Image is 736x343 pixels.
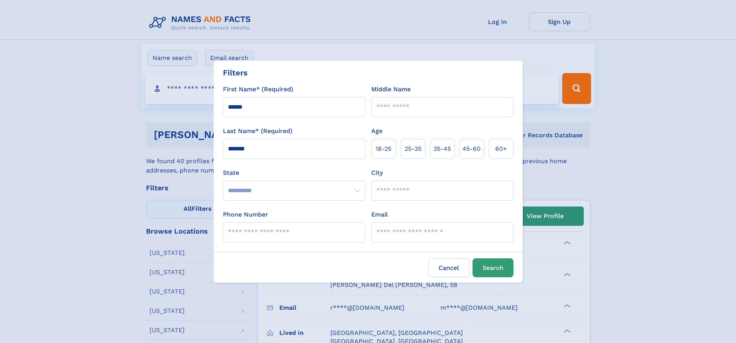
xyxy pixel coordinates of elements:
label: Phone Number [223,210,268,219]
label: Middle Name [371,85,411,94]
button: Search [473,258,513,277]
label: Last Name* (Required) [223,126,292,136]
span: 45‑60 [462,144,481,154]
span: 35‑45 [433,144,451,154]
label: Age [371,126,382,136]
label: City [371,168,383,177]
label: Email [371,210,388,219]
label: First Name* (Required) [223,85,293,94]
span: 18‑25 [376,144,391,154]
label: State [223,168,365,177]
span: 25‑35 [405,144,422,154]
label: Cancel [428,258,469,277]
div: Filters [223,67,248,78]
span: 60+ [495,144,507,154]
